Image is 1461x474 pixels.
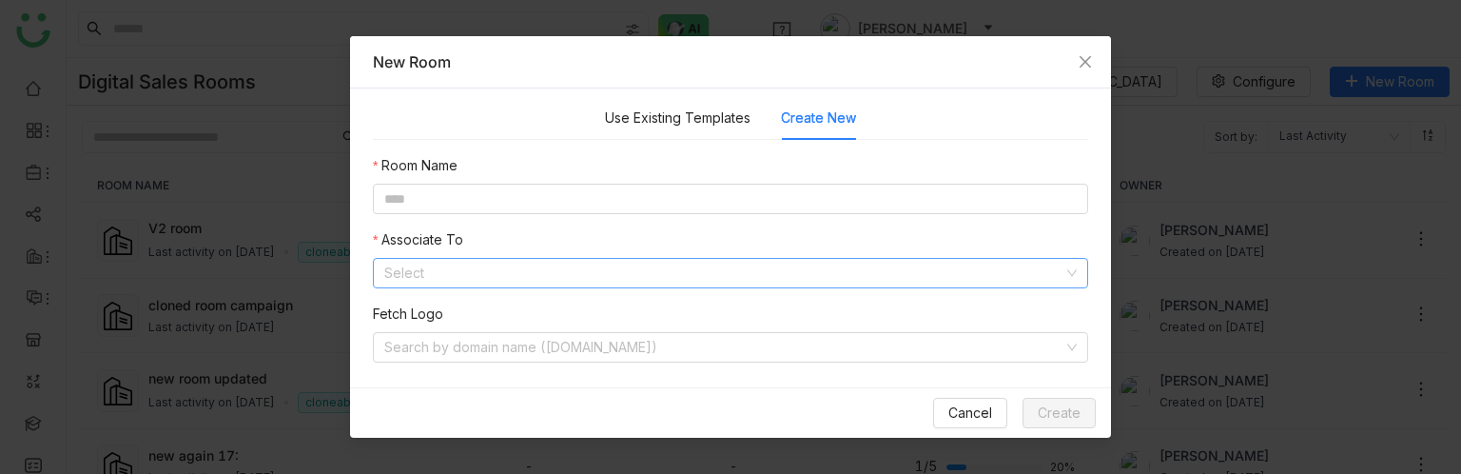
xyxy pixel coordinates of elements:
[1060,36,1111,88] button: Close
[373,229,463,250] label: Associate To
[1023,398,1096,428] button: Create
[373,304,443,325] label: Fetch Logo
[948,403,992,424] span: Cancel
[388,378,522,399] span: Show team section
[605,108,750,128] button: Use Existing Templates
[933,398,1007,428] button: Cancel
[373,51,1088,72] div: New Room
[781,108,856,128] button: Create New
[373,155,458,176] label: Room Name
